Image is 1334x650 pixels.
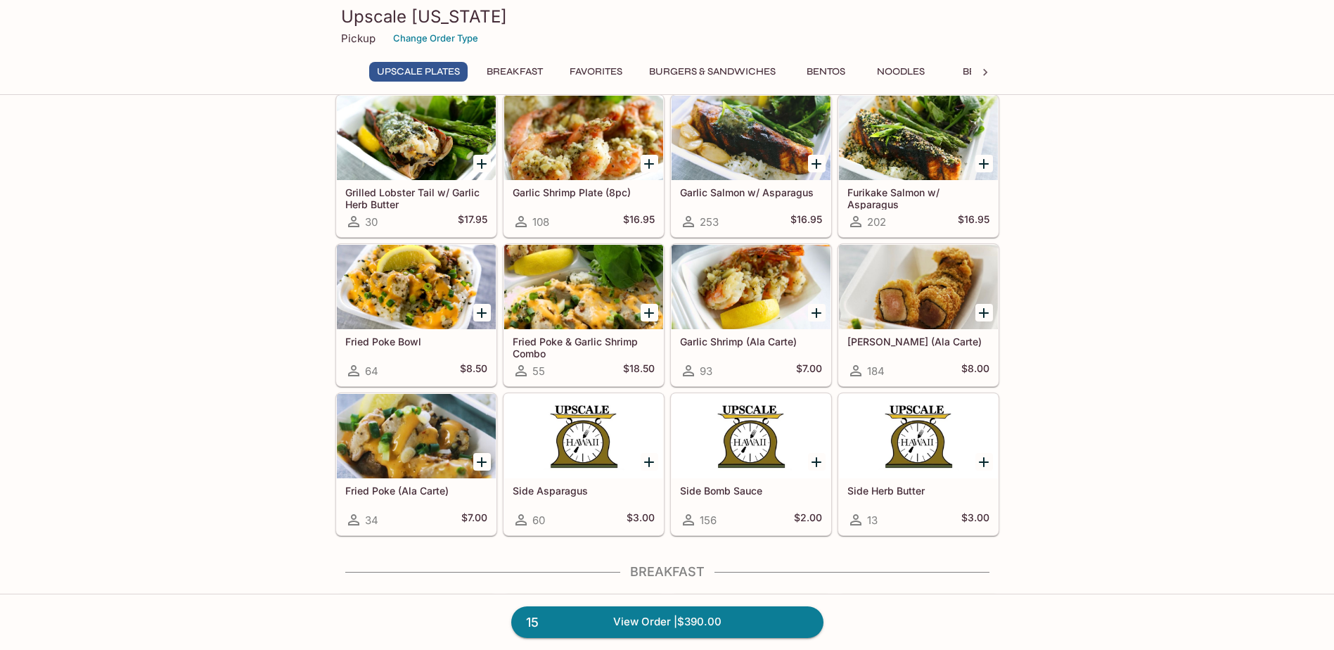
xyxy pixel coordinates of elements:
[700,514,717,527] span: 156
[365,364,378,378] span: 64
[869,62,932,82] button: Noodles
[518,613,547,632] span: 15
[345,186,487,210] h5: Grilled Lobster Tail w/ Garlic Herb Butter
[839,394,998,478] div: Side Herb Butter
[641,304,658,321] button: Add Fried Poke & Garlic Shrimp Combo
[795,62,858,82] button: Bentos
[680,336,822,348] h5: Garlic Shrimp (Ala Carte)
[641,155,658,172] button: Add Garlic Shrimp Plate (8pc)
[627,511,655,528] h5: $3.00
[562,62,630,82] button: Favorites
[473,155,491,172] button: Add Grilled Lobster Tail w/ Garlic Herb Butter
[623,213,655,230] h5: $16.95
[838,244,999,386] a: [PERSON_NAME] (Ala Carte)184$8.00
[337,96,496,180] div: Grilled Lobster Tail w/ Garlic Herb Butter
[680,485,822,497] h5: Side Bomb Sauce
[975,155,993,172] button: Add Furikake Salmon w/ Asparagus
[337,245,496,329] div: Fried Poke Bowl
[473,304,491,321] button: Add Fried Poke Bowl
[838,95,999,237] a: Furikake Salmon w/ Asparagus202$16.95
[532,364,545,378] span: 55
[504,96,663,180] div: Garlic Shrimp Plate (8pc)
[504,393,664,535] a: Side Asparagus60$3.00
[672,394,830,478] div: Side Bomb Sauce
[808,453,826,471] button: Add Side Bomb Sauce
[532,215,549,229] span: 108
[460,362,487,379] h5: $8.50
[387,27,485,49] button: Change Order Type
[337,394,496,478] div: Fried Poke (Ala Carte)
[671,244,831,386] a: Garlic Shrimp (Ala Carte)93$7.00
[700,364,712,378] span: 93
[847,336,989,348] h5: [PERSON_NAME] (Ala Carte)
[790,213,822,230] h5: $16.95
[672,245,830,329] div: Garlic Shrimp (Ala Carte)
[341,6,994,27] h3: Upscale [US_STATE]
[944,62,1007,82] button: Beef
[794,511,822,528] h5: $2.00
[867,364,885,378] span: 184
[671,95,831,237] a: Garlic Salmon w/ Asparagus253$16.95
[458,213,487,230] h5: $17.95
[975,304,993,321] button: Add Ahi Katsu Roll (Ala Carte)
[796,362,822,379] h5: $7.00
[961,362,989,379] h5: $8.00
[532,514,545,527] span: 60
[847,485,989,497] h5: Side Herb Butter
[341,32,376,45] p: Pickup
[504,244,664,386] a: Fried Poke & Garlic Shrimp Combo55$18.50
[336,244,496,386] a: Fried Poke Bowl64$8.50
[808,155,826,172] button: Add Garlic Salmon w/ Asparagus
[975,453,993,471] button: Add Side Herb Butter
[504,95,664,237] a: Garlic Shrimp Plate (8pc)108$16.95
[680,186,822,198] h5: Garlic Salmon w/ Asparagus
[365,215,378,229] span: 30
[504,394,663,478] div: Side Asparagus
[641,453,658,471] button: Add Side Asparagus
[867,514,878,527] span: 13
[700,215,719,229] span: 253
[838,393,999,535] a: Side Herb Butter13$3.00
[808,304,826,321] button: Add Garlic Shrimp (Ala Carte)
[479,62,551,82] button: Breakfast
[336,393,496,535] a: Fried Poke (Ala Carte)34$7.00
[504,245,663,329] div: Fried Poke & Garlic Shrimp Combo
[671,393,831,535] a: Side Bomb Sauce156$2.00
[839,245,998,329] div: Ahi Katsu Roll (Ala Carte)
[461,511,487,528] h5: $7.00
[369,62,468,82] button: UPSCALE Plates
[365,514,378,527] span: 34
[513,485,655,497] h5: Side Asparagus
[345,485,487,497] h5: Fried Poke (Ala Carte)
[336,95,496,237] a: Grilled Lobster Tail w/ Garlic Herb Butter30$17.95
[513,336,655,359] h5: Fried Poke & Garlic Shrimp Combo
[513,186,655,198] h5: Garlic Shrimp Plate (8pc)
[335,564,999,580] h4: Breakfast
[511,606,823,637] a: 15View Order |$390.00
[839,96,998,180] div: Furikake Salmon w/ Asparagus
[867,215,886,229] span: 202
[473,453,491,471] button: Add Fried Poke (Ala Carte)
[672,96,830,180] div: Garlic Salmon w/ Asparagus
[641,62,783,82] button: Burgers & Sandwiches
[847,186,989,210] h5: Furikake Salmon w/ Asparagus
[958,213,989,230] h5: $16.95
[623,362,655,379] h5: $18.50
[961,511,989,528] h5: $3.00
[345,336,487,348] h5: Fried Poke Bowl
